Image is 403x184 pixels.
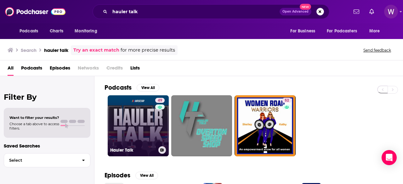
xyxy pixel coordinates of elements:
[282,98,292,103] a: 52
[20,27,38,36] span: Podcasts
[384,5,398,19] span: Logged in as williammwhite
[280,8,311,15] button: Open AdvancedNew
[9,122,59,131] span: Choose a tab above to access filters.
[235,95,296,156] a: 52
[121,47,175,54] span: for more precise results
[4,143,90,149] p: Saved Searches
[5,6,65,18] img: Podchaser - Follow, Share and Rate Podcasts
[105,84,159,92] a: PodcastsView All
[108,95,169,156] a: 49Hauler Talk
[285,98,289,104] span: 52
[369,27,380,36] span: More
[105,84,132,92] h2: Podcasts
[361,47,393,53] button: Send feedback
[105,171,158,179] a: EpisodesView All
[130,63,140,76] a: Lists
[286,25,323,37] button: open menu
[21,47,37,53] h3: Search
[106,63,123,76] span: Credits
[50,27,63,36] span: Charts
[155,98,165,103] a: 49
[323,25,366,37] button: open menu
[110,7,280,17] input: Search podcasts, credits, & more...
[135,172,158,179] button: View All
[382,150,397,165] div: Open Intercom Messenger
[290,27,315,36] span: For Business
[327,27,357,36] span: For Podcasters
[75,27,97,36] span: Monitoring
[4,92,90,102] h2: Filter By
[365,25,388,37] button: open menu
[9,115,59,120] span: Want to filter your results?
[158,98,162,104] span: 49
[110,148,156,153] h3: Hauler Talk
[93,4,329,19] div: Search podcasts, credits, & more...
[282,10,309,13] span: Open Advanced
[50,63,70,76] a: Episodes
[15,25,46,37] button: open menu
[105,171,130,179] h2: Episodes
[70,25,105,37] button: open menu
[384,5,398,19] button: Show profile menu
[137,84,159,92] button: View All
[384,5,398,19] img: User Profile
[367,6,377,17] a: Show notifications dropdown
[4,153,90,167] button: Select
[8,63,14,76] a: All
[351,6,362,17] a: Show notifications dropdown
[300,4,311,10] span: New
[73,47,119,54] a: Try an exact match
[78,63,99,76] span: Networks
[44,47,68,53] h3: hauler talk
[4,158,77,162] span: Select
[21,63,42,76] a: Podcasts
[46,25,67,37] a: Charts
